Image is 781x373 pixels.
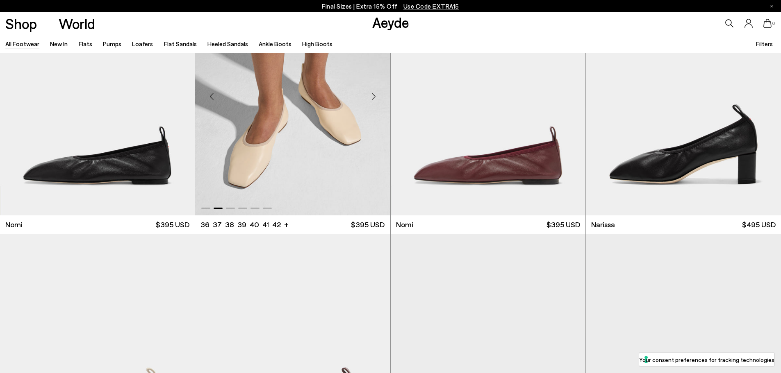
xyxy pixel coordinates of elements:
li: 42 [272,219,281,230]
a: High Boots [302,40,332,47]
span: $495 USD [742,219,776,230]
button: Your consent preferences for tracking technologies [639,353,774,366]
a: 0 [763,19,772,28]
a: Pumps [103,40,121,47]
a: Aeyde [372,14,409,31]
a: Flats [79,40,92,47]
a: Heeled Sandals [207,40,248,47]
li: + [284,219,289,230]
a: Flat Sandals [164,40,197,47]
ul: variant [200,219,278,230]
li: 37 [213,219,222,230]
span: 0 [772,21,776,26]
span: $395 USD [156,219,189,230]
li: 39 [237,219,246,230]
div: Next slide [362,84,386,109]
a: World [59,16,95,31]
a: Ankle Boots [259,40,291,47]
label: Your consent preferences for tracking technologies [639,355,774,364]
a: All Footwear [5,40,39,47]
a: 36 37 38 39 40 41 42 + $395 USD [195,215,390,234]
span: Navigate to /collections/ss25-final-sizes [403,2,459,10]
a: Narissa $495 USD [586,215,781,234]
li: 41 [262,219,269,230]
a: Loafers [132,40,153,47]
p: Final Sizes | Extra 15% Off [322,1,459,11]
span: Nomi [5,219,23,230]
span: Narissa [591,219,615,230]
div: Previous slide [199,84,224,109]
span: $395 USD [546,219,580,230]
a: Shop [5,16,37,31]
span: $395 USD [351,219,385,230]
li: 38 [225,219,234,230]
span: Filters [756,40,773,47]
a: Nomi $395 USD [391,215,585,234]
li: 36 [200,219,209,230]
span: Nomi [396,219,413,230]
a: New In [50,40,68,47]
li: 40 [250,219,259,230]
